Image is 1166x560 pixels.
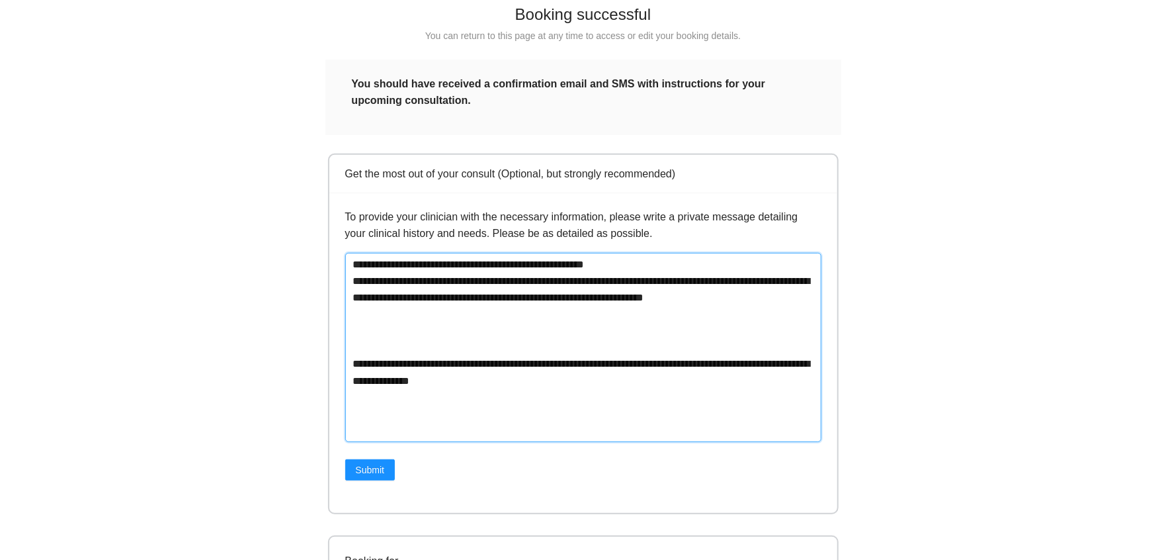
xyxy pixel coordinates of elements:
div: You can return to this page at any time to access or edit your booking details. [325,28,841,43]
p: To provide your clinician with the necessary information, please write a private message detailin... [345,209,821,242]
span: Submit [356,463,385,477]
strong: You should have received a confirmation email and SMS with instructions for your upcoming consult... [352,78,766,106]
div: Get the most out of your consult (Optional, but strongly recommended) [345,165,821,182]
button: Submit [345,459,396,481]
